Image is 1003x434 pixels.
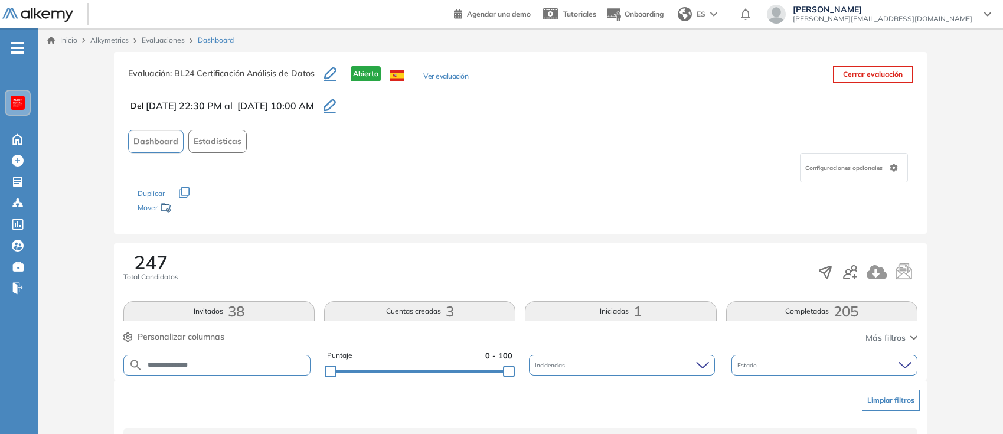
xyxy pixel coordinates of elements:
[423,71,468,83] button: Ver evaluación
[563,9,596,18] span: Tutoriales
[525,301,716,321] button: Iniciadas1
[467,9,531,18] span: Agendar una demo
[128,130,184,153] button: Dashboard
[697,9,705,19] span: ES
[123,272,178,282] span: Total Candidatos
[862,390,920,411] button: Limpiar filtros
[625,9,664,18] span: Onboarding
[800,153,908,182] div: Configuraciones opcionales
[529,355,715,376] div: Incidencias
[805,164,885,172] span: Configuraciones opcionales
[129,358,143,373] img: SEARCH_ALT
[47,35,77,45] a: Inicio
[237,99,314,113] span: [DATE] 10:00 AM
[793,5,972,14] span: [PERSON_NAME]
[138,189,165,198] span: Duplicar
[390,70,404,81] img: ESP
[130,100,143,112] span: Del
[13,98,22,107] img: https://assets.alkemy.org/workspaces/620/d203e0be-08f6-444b-9eae-a92d815a506f.png
[123,331,224,343] button: Personalizar columnas
[138,331,224,343] span: Personalizar columnas
[710,12,717,17] img: arrow
[90,35,129,44] span: Alkymetrics
[146,99,222,113] span: [DATE] 22:30 PM
[188,130,247,153] button: Estadísticas
[138,198,256,220] div: Mover
[351,66,381,81] span: Abierta
[535,361,567,370] span: Incidencias
[224,99,233,113] span: al
[170,68,315,79] span: : BL24 Certificación Análisis de Datos
[737,361,759,370] span: Estado
[128,66,324,91] h3: Evaluación
[142,35,185,44] a: Evaluaciones
[2,8,73,22] img: Logo
[606,2,664,27] button: Onboarding
[454,6,531,20] a: Agendar una demo
[327,350,352,361] span: Puntaje
[833,66,913,83] button: Cerrar evaluación
[731,355,917,376] div: Estado
[11,47,24,49] i: -
[133,135,178,148] span: Dashboard
[726,301,917,321] button: Completadas205
[793,14,972,24] span: [PERSON_NAME][EMAIL_ADDRESS][DOMAIN_NAME]
[485,350,512,361] span: 0 - 100
[134,253,168,272] span: 247
[678,7,692,21] img: world
[865,332,917,344] button: Más filtros
[198,35,234,45] span: Dashboard
[324,301,515,321] button: Cuentas creadas3
[865,332,906,344] span: Más filtros
[194,135,241,148] span: Estadísticas
[123,301,315,321] button: Invitados38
